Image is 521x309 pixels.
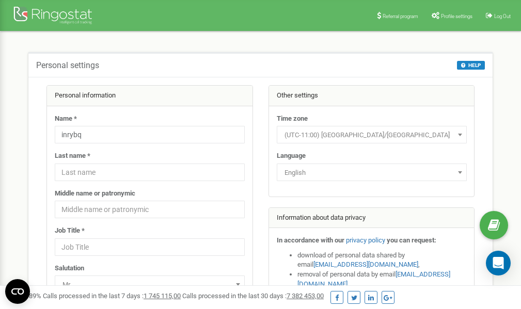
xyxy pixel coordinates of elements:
[144,292,181,300] u: 1 745 115,00
[280,128,463,142] span: (UTC-11:00) Pacific/Midway
[287,292,324,300] u: 7 382 453,00
[55,164,245,181] input: Last name
[36,61,99,70] h5: Personal settings
[277,236,344,244] strong: In accordance with our
[55,151,90,161] label: Last name *
[346,236,385,244] a: privacy policy
[55,114,77,124] label: Name *
[313,261,418,268] a: [EMAIL_ADDRESS][DOMAIN_NAME]
[43,292,181,300] span: Calls processed in the last 7 days :
[55,238,245,256] input: Job Title
[182,292,324,300] span: Calls processed in the last 30 days :
[387,236,436,244] strong: you can request:
[47,86,252,106] div: Personal information
[55,226,85,236] label: Job Title *
[5,279,30,304] button: Open CMP widget
[55,201,245,218] input: Middle name or patronymic
[457,61,485,70] button: HELP
[269,86,475,106] div: Other settings
[269,208,475,229] div: Information about data privacy
[277,114,308,124] label: Time zone
[383,13,418,19] span: Referral program
[55,189,135,199] label: Middle name or patronymic
[277,126,467,143] span: (UTC-11:00) Pacific/Midway
[441,13,472,19] span: Profile settings
[55,264,84,273] label: Salutation
[277,164,467,181] span: English
[486,251,511,275] div: Open Intercom Messenger
[297,270,467,289] li: removal of personal data by email ,
[297,251,467,270] li: download of personal data shared by email ,
[58,278,241,292] span: Mr.
[277,151,306,161] label: Language
[280,166,463,180] span: English
[494,13,511,19] span: Log Out
[55,126,245,143] input: Name
[55,275,245,293] span: Mr.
